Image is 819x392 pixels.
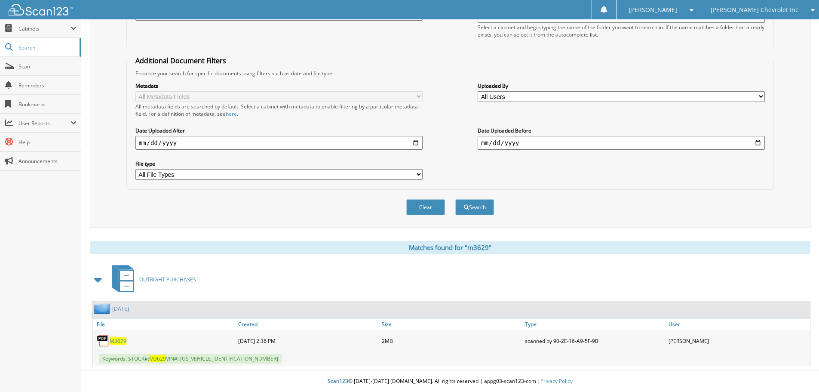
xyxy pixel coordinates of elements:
span: OUTRIGHT PURCHASES [139,276,196,283]
label: Metadata [135,82,423,90]
label: File type [135,160,423,167]
label: Uploaded By [478,82,765,90]
label: Date Uploaded Before [478,127,765,134]
div: Select a cabinet and begin typing the name of the folder you want to search in. If the name match... [478,24,765,38]
a: here [226,110,237,117]
div: scanned by 90-2E-16-A9-5F-9B [523,332,666,349]
span: Search [18,44,75,51]
span: Keywords: STOCK#: VIN#: [US_VEHICLE_IDENTIFICATION_NUMBER] [99,354,282,364]
span: Scan123 [328,377,348,385]
a: Created [236,318,380,330]
div: [DATE] 2:36 PM [236,332,380,349]
button: Search [455,199,494,215]
a: Privacy Policy [540,377,573,385]
span: Cabinets [18,25,71,32]
a: File [92,318,236,330]
img: folder2.png [94,303,112,314]
div: Enhance your search for specific documents using filters such as date and file type. [131,70,769,77]
a: Size [380,318,523,330]
span: Announcements [18,157,77,165]
a: OUTRIGHT PURCHASES [107,262,196,296]
span: Bookmarks [18,101,77,108]
a: [DATE] [112,305,129,312]
a: M3629 [110,337,126,345]
img: PDF.png [97,334,110,347]
input: end [478,136,765,150]
span: User Reports [18,120,71,127]
legend: Additional Document Filters [131,56,230,65]
a: Type [523,318,666,330]
div: All metadata fields are searched by default. Select a cabinet with metadata to enable filtering b... [135,103,423,117]
div: © [DATE]-[DATE] [DOMAIN_NAME]. All rights reserved | appg03-scan123-com | [81,371,819,392]
input: start [135,136,423,150]
span: Scan [18,63,77,70]
div: 2MB [380,332,523,349]
a: User [666,318,810,330]
span: [PERSON_NAME] [629,7,677,12]
img: scan123-logo-white.svg [9,4,73,15]
div: [PERSON_NAME] [666,332,810,349]
iframe: Chat Widget [776,351,819,392]
div: Matches found for "m3629" [90,241,810,254]
span: [PERSON_NAME] Chevrolet Inc [711,7,798,12]
label: Date Uploaded After [135,127,423,134]
span: M3629 [149,355,166,362]
span: Help [18,139,77,146]
span: Reminders [18,82,77,89]
button: Clear [406,199,445,215]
